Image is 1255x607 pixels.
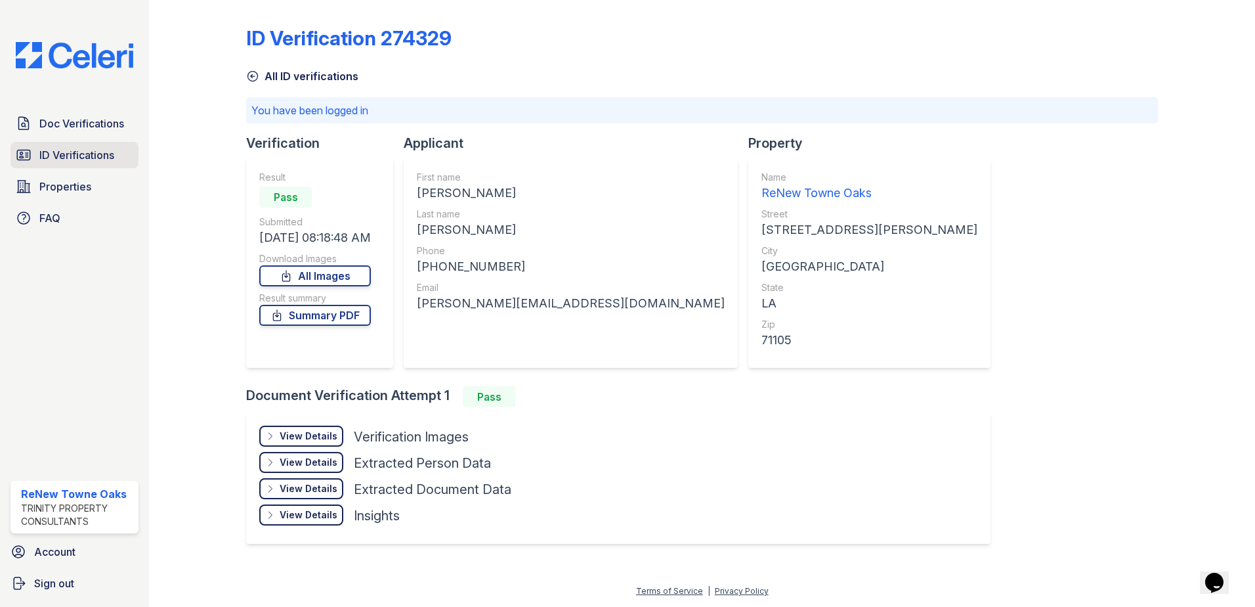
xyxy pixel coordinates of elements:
a: FAQ [11,205,138,231]
p: You have been logged in [251,102,1153,118]
div: State [761,281,977,294]
div: View Details [280,456,337,469]
a: Privacy Policy [715,586,769,596]
div: [PERSON_NAME][EMAIL_ADDRESS][DOMAIN_NAME] [417,294,725,313]
div: Verification [246,134,404,152]
div: Result summary [259,292,371,305]
a: All ID verifications [246,68,358,84]
div: 71105 [761,331,977,349]
span: Properties [39,179,91,194]
a: Terms of Service [636,586,703,596]
div: Trinity Property Consultants [21,502,133,528]
a: Doc Verifications [11,110,138,137]
div: [PERSON_NAME] [417,184,725,202]
span: ID Verifications [39,147,114,163]
a: All Images [259,265,371,286]
a: Summary PDF [259,305,371,326]
div: Pass [259,187,312,208]
a: Properties [11,173,138,200]
div: View Details [280,430,337,443]
div: Submitted [259,215,371,229]
div: [PERSON_NAME] [417,221,725,239]
div: City [761,244,977,258]
iframe: chat widget [1200,554,1242,594]
div: Insights [354,506,400,525]
div: Applicant [404,134,748,152]
div: [GEOGRAPHIC_DATA] [761,258,977,276]
div: [PHONE_NUMBER] [417,258,725,276]
div: | [708,586,710,596]
div: Name [761,171,977,184]
div: Last name [417,208,725,221]
div: Property [748,134,1001,152]
span: Account [34,544,75,560]
div: Download Images [259,252,371,265]
div: Zip [761,318,977,331]
a: Sign out [5,570,144,596]
a: Account [5,539,144,565]
div: View Details [280,482,337,495]
img: CE_Logo_Blue-a8612792a0a2168367f1c8372b55b34899dd931a85d93a1a3d3e32e68fde9ad4.png [5,42,144,68]
div: Extracted Person Data [354,454,491,472]
div: Street [761,208,977,221]
div: Extracted Document Data [354,480,511,499]
div: Result [259,171,371,184]
div: Document Verification Attempt 1 [246,386,1001,407]
div: Phone [417,244,725,258]
div: [STREET_ADDRESS][PERSON_NAME] [761,221,977,239]
div: Pass [463,386,515,407]
span: Doc Verifications [39,116,124,131]
div: Email [417,281,725,294]
div: [DATE] 08:18:48 AM [259,229,371,247]
div: View Details [280,508,337,522]
a: ID Verifications [11,142,138,168]
div: Verification Images [354,428,469,446]
span: Sign out [34,575,74,591]
div: ReNew Towne Oaks [761,184,977,202]
div: ID Verification 274329 [246,26,452,50]
div: ReNew Towne Oaks [21,486,133,502]
div: LA [761,294,977,313]
span: FAQ [39,210,60,226]
div: First name [417,171,725,184]
a: Name ReNew Towne Oaks [761,171,977,202]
